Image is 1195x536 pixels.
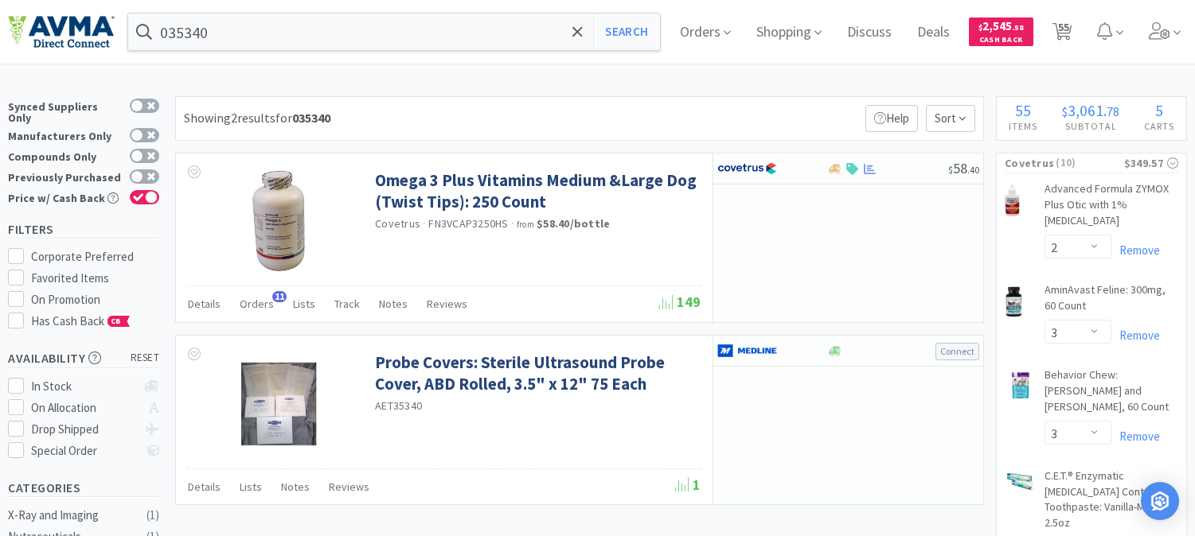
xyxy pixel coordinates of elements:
[375,352,697,395] a: Probe Covers: Sterile Ultrasound Probe Cover, ABD Rolled, 3.5" x 12" 75 Each
[31,420,137,439] div: Drop Shipped
[841,25,898,40] a: Discuss
[1005,472,1037,491] img: c2934308083a4fcd923904e0f13f0cdd_26269.png
[31,398,137,418] div: On Allocation
[188,297,221,311] span: Details
[517,219,534,230] span: from
[8,349,159,367] h5: Availability
[1111,328,1160,343] a: Remove
[948,159,979,177] span: 58
[375,398,422,413] span: AET35340
[1131,118,1186,134] h4: Carts
[967,164,979,176] span: . 40
[8,220,159,239] h5: Filters
[1046,27,1079,41] a: 55
[146,506,159,525] div: ( 1 )
[281,480,310,494] span: Notes
[1068,100,1103,120] span: 3,061
[8,99,122,123] div: Synced Suppliers Only
[379,297,408,311] span: Notes
[31,377,137,396] div: In Stock
[8,149,122,162] div: Compounds Only
[659,293,701,311] span: 149
[428,216,508,231] span: FN3VCAP3250HS
[935,343,979,360] button: Connect
[1005,184,1020,216] img: 178ba1d8cd1843d3920f32823816c1bf_34505.png
[1107,103,1119,119] span: 78
[1015,100,1031,120] span: 55
[675,476,701,494] span: 1
[293,297,315,311] span: Lists
[292,110,330,126] strong: 035340
[334,297,360,311] span: Track
[1111,243,1160,258] a: Remove
[1012,22,1024,33] span: . 58
[1054,155,1123,171] span: ( 10 )
[184,108,330,129] div: Showing 2 results
[8,190,122,204] div: Price w/ Cash Back
[511,216,514,231] span: ·
[31,441,137,460] div: Special Order
[911,25,956,40] a: Deals
[1005,285,1023,317] img: dec5747cad6042789471a68aa383658f_37283.png
[31,313,131,328] span: Has Cash Back
[1155,100,1163,120] span: 5
[1111,429,1160,444] a: Remove
[188,480,221,494] span: Details
[1124,154,1178,172] div: $349.57
[131,350,160,367] span: reset
[717,157,777,181] img: 77fca1acd8b6420a9015268ca798ef17_1.png
[240,480,262,494] span: Lists
[128,14,660,50] input: Search by item, sku, manufacturer, ingredient, size...
[997,118,1050,134] h4: Items
[8,169,122,183] div: Previously Purchased
[240,297,274,311] span: Orders
[250,169,309,273] img: ed7d001b371a426ea342e886bf180e15_552820.png
[978,18,1024,33] span: 2,545
[1045,181,1178,235] a: Advanced Formula ZYMOX Plus Otic with 1% [MEDICAL_DATA]
[537,216,610,231] strong: $58.40 / bottle
[8,128,122,142] div: Manufacturers Only
[31,290,160,309] div: On Promotion
[1005,371,1037,400] img: 681b1b4e6b9343e5b852ff4c99cff639_515938.png
[423,216,426,231] span: ·
[8,506,137,525] div: X-Ray and Imaging
[228,352,331,455] img: ddde1890edc24ea2b5a5f6ac9a6a61fc_629044.jpeg
[926,105,975,132] span: Sort
[948,164,953,176] span: $
[329,480,369,494] span: Reviews
[717,339,777,363] img: a646391c64b94eb2892348a965bf03f3_134.png
[593,14,659,50] button: Search
[31,269,160,288] div: Favorited Items
[1050,118,1132,134] h4: Subtotal
[8,479,159,497] h5: Categories
[969,10,1033,53] a: $2,545.58Cash Back
[275,110,330,126] span: for
[108,317,124,326] span: CB
[31,247,160,266] div: Corporate Preferred
[375,216,420,231] a: Covetrus
[1045,367,1178,421] a: Behavior Chew: [PERSON_NAME] and [PERSON_NAME], 60 Count
[1141,482,1179,520] div: Open Intercom Messenger
[1050,103,1132,118] div: .
[8,15,115,49] img: e4e33dab9f054f5782a47901c742baa9_102.png
[1005,154,1054,172] span: Covetrus
[1045,282,1178,320] a: AminAvast Feline: 300mg, 60 Count
[978,36,1024,46] span: Cash Back
[427,297,467,311] span: Reviews
[978,22,982,33] span: $
[272,291,287,302] span: 11
[375,169,697,213] a: Omega 3 Plus Vitamins Medium &Large Dog (Twist Tips): 250 Count
[1062,103,1068,119] span: $
[865,105,918,132] p: Help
